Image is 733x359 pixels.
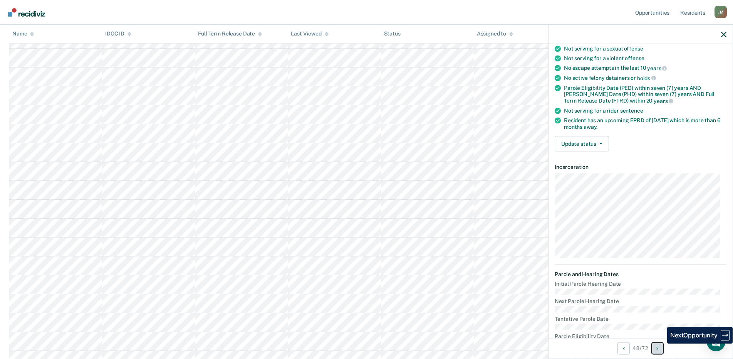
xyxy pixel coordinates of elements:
div: Assigned to [477,31,513,37]
button: Update status [555,136,609,152]
div: Not serving for a violent [564,55,726,62]
div: Parole Eligibility Date (PED) within seven (7) years AND [PERSON_NAME] Date (PHD) within seven (7... [564,84,726,104]
div: No active felony detainers or [564,74,726,81]
span: holds [637,75,656,81]
span: offense [624,46,643,52]
span: years [654,98,673,104]
span: away. [584,123,597,130]
div: Last Viewed [291,31,328,37]
span: sentence [620,107,643,113]
div: Full Term Release Date [198,31,262,37]
dt: Next Parole Hearing Date [555,298,726,305]
span: offense [625,55,644,61]
button: Previous Opportunity [617,342,630,354]
dt: Parole Eligibility Date [555,333,726,340]
div: J M [715,6,727,18]
dt: Incarceration [555,164,726,170]
div: No escape attempts in the last 10 [564,65,726,72]
div: Open Intercom Messenger [707,333,725,351]
div: Not serving for a rider [564,107,726,114]
dt: Initial Parole Hearing Date [555,280,726,287]
button: Next Opportunity [651,342,664,354]
div: Resident has an upcoming EPRD of [DATE] which is more than 6 months [564,117,726,130]
div: 48 / 72 [548,338,733,358]
dt: Tentative Parole Date [555,315,726,322]
div: Not serving for a sexual [564,46,726,52]
div: Status [384,31,401,37]
button: Profile dropdown button [715,6,727,18]
img: Recidiviz [8,8,45,17]
dt: Parole and Hearing Dates [555,271,726,278]
span: years [647,65,667,71]
div: IDOC ID [105,31,131,37]
div: Name [12,31,34,37]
